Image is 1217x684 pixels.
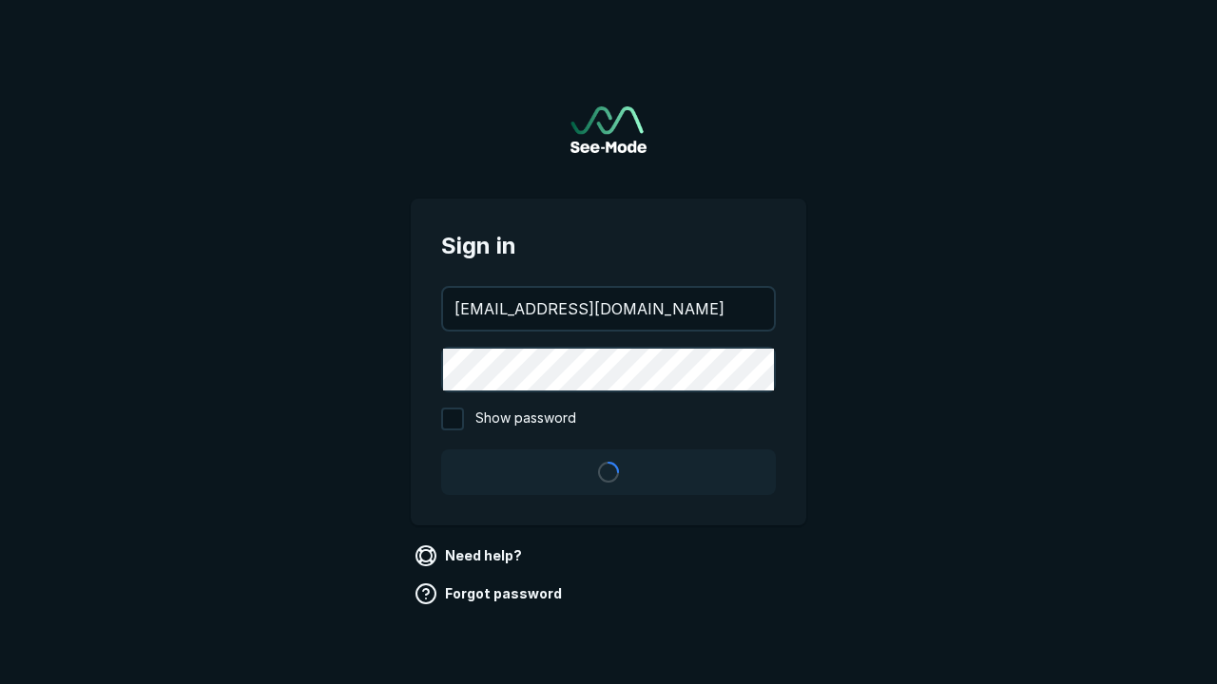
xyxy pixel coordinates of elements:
span: Sign in [441,229,776,263]
a: Forgot password [411,579,570,609]
a: Need help? [411,541,530,571]
span: Show password [475,408,576,430]
input: your@email.com [443,288,774,330]
img: See-Mode Logo [570,106,647,153]
a: Go to sign in [570,106,647,153]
